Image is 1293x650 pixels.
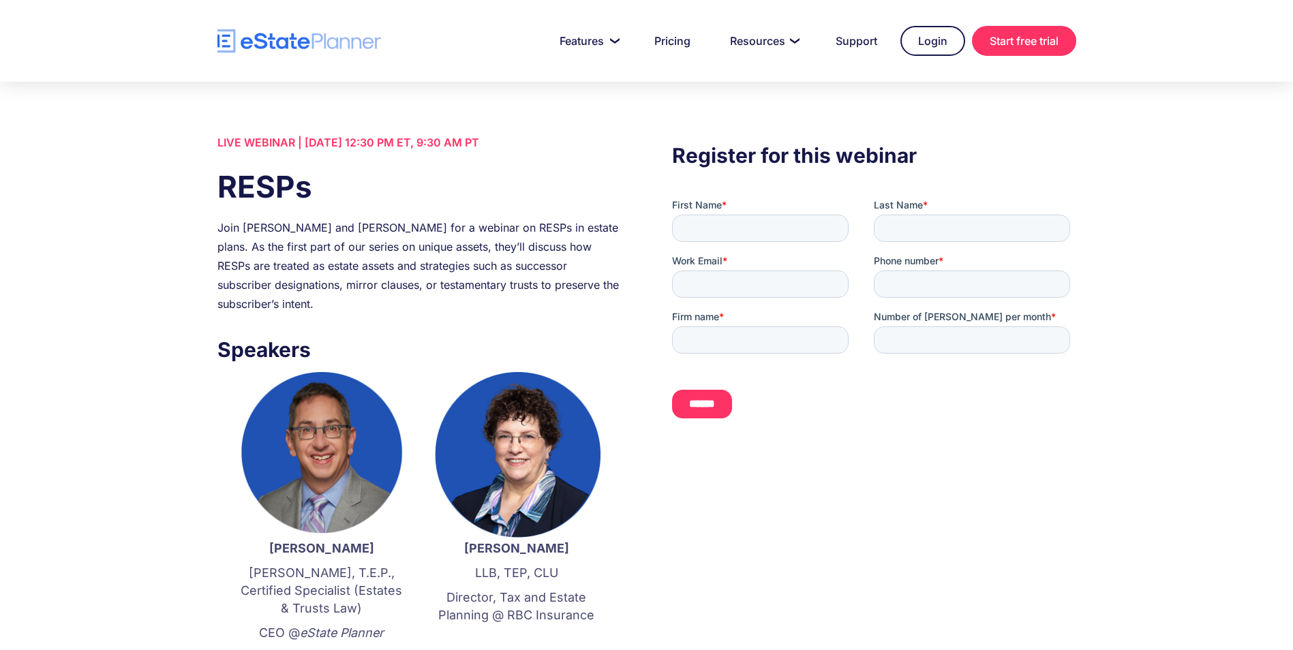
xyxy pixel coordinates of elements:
[672,198,1076,442] iframe: Form 0
[300,625,384,640] em: eState Planner
[238,624,406,642] p: CEO @
[900,26,965,56] a: Login
[433,564,600,582] p: LLB, TEP, CLU
[217,29,381,53] a: home
[672,140,1076,171] h3: Register for this webinar
[638,27,707,55] a: Pricing
[217,166,621,208] h1: RESPs
[238,564,406,617] p: [PERSON_NAME], T.E.P., Certified Specialist (Estates & Trusts Law)
[819,27,894,55] a: Support
[464,541,569,555] strong: [PERSON_NAME]
[433,631,600,649] p: ‍
[217,334,621,365] h3: Speakers
[269,541,374,555] strong: [PERSON_NAME]
[433,589,600,624] p: Director, Tax and Estate Planning @ RBC Insurance
[714,27,812,55] a: Resources
[217,133,621,152] div: LIVE WEBINAR | [DATE] 12:30 PM ET, 9:30 AM PT
[217,218,621,313] div: Join [PERSON_NAME] and [PERSON_NAME] for a webinar on RESPs in estate plans. As the first part of...
[972,26,1076,56] a: Start free trial
[543,27,631,55] a: Features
